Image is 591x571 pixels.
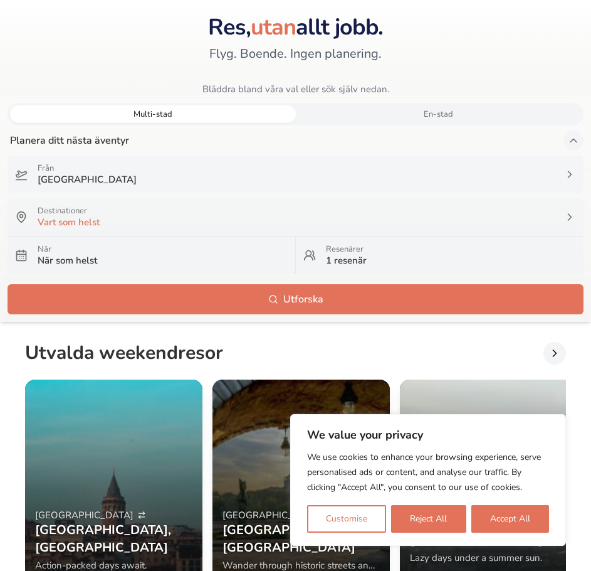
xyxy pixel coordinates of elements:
[222,521,380,557] h3: [GEOGRAPHIC_DATA] , [GEOGRAPHIC_DATA]
[38,216,100,228] span: Vart som helst
[38,206,553,216] p: Destinationer
[307,450,549,495] p: We use cookies to enhance your browsing experience, serve personalised ads or content, and analys...
[222,509,321,521] span: [GEOGRAPHIC_DATA]
[25,342,223,370] h2: Utvalda weekendresor
[209,45,382,63] span: Flyg. Boende. Ingen planering.
[38,173,553,186] p: [GEOGRAPHIC_DATA]
[307,427,549,442] p: We value your privacy
[35,521,192,557] h3: [GEOGRAPHIC_DATA] , [GEOGRAPHIC_DATA]
[38,244,288,254] p: När
[391,505,466,533] button: Reject All
[543,342,566,365] button: Bläddra höger
[290,414,566,546] div: We value your privacy
[35,509,133,521] span: [GEOGRAPHIC_DATA]
[38,254,288,267] p: När som helst
[471,505,549,533] button: Accept All
[410,552,567,564] p: Lazy days under a summer sun.
[326,254,576,267] p: 1 resenär
[208,12,384,43] span: Res, allt jobb.
[8,133,129,148] p: Planera ditt nästa äventyr
[38,163,553,173] p: Från
[10,105,296,123] button: Multi-city
[326,244,576,254] p: Resenärer
[202,83,389,95] span: Bläddra bland våra val eller sök själv nedan.
[283,292,323,307] span: Utforska
[307,505,386,533] button: Customise
[296,105,582,123] button: Single-city
[8,284,583,314] button: Utforska
[251,12,296,43] span: utan
[8,103,583,125] div: Trip style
